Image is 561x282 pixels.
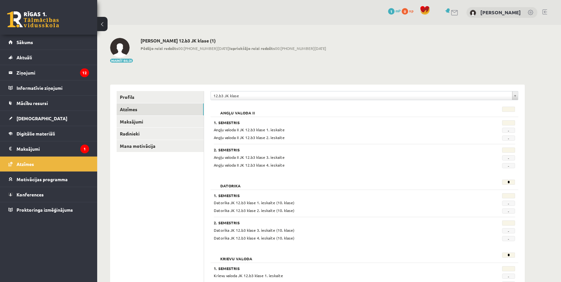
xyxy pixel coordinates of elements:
a: Proktoringa izmēģinājums [8,202,89,217]
span: - [502,155,515,160]
h3: 2. Semestris [214,220,463,225]
span: Datorika JK 12.b3 klase 4. ieskaite (10. klase) [214,235,294,241]
span: Atzīmes [17,161,34,167]
h2: Datorika [214,180,247,186]
span: Motivācijas programma [17,176,68,182]
i: 1 [80,145,89,153]
h3: 1. Semestris [214,266,463,271]
a: Motivācijas programma [8,172,89,187]
span: Aktuāli [17,54,32,60]
a: Atzīmes [8,157,89,171]
a: Digitālie materiāli [8,126,89,141]
legend: Informatīvie ziņojumi [17,80,89,95]
h3: 1. Semestris [214,193,463,198]
h3: 1. Semestris [214,120,463,125]
a: 12.b3 JK klase [211,91,518,100]
span: Datorika JK 12.b3 klase 2. ieskaite (10. klase) [214,208,294,213]
span: Digitālie materiāli [17,131,55,136]
a: Aktuāli [8,50,89,65]
b: Iepriekšējo reizi redzēts [229,46,275,51]
button: Mainīt bildi [110,59,133,63]
span: Sākums [17,39,33,45]
a: Mācību resursi [8,96,89,111]
span: - [502,228,515,233]
span: 0 [402,8,408,15]
span: 00:[PHONE_NUMBER][DATE] 00:[PHONE_NUMBER][DATE] [141,45,326,51]
a: Ziņojumi12 [8,65,89,80]
span: Krievu valoda JK 12.b3 klase 1. ieskaite [214,273,283,278]
a: [DEMOGRAPHIC_DATA] [8,111,89,126]
span: Datorika JK 12.b3 klase 3. ieskaite (10. klase) [214,228,294,233]
span: - [502,201,515,206]
a: Atzīmes [117,103,204,115]
span: 12.b3 JK klase [213,91,509,100]
span: 1 [388,8,395,15]
a: Mana motivācija [117,140,204,152]
h2: Angļu valoda II [214,107,261,113]
span: mP [395,8,401,13]
span: - [502,135,515,141]
legend: Maksājumi [17,141,89,156]
span: Angļu valoda II JK 12.b3 klase 1. ieskaite [214,127,285,132]
h2: Krievu valoda [214,253,259,259]
span: xp [409,8,413,13]
span: - [502,236,515,241]
a: Rīgas 1. Tālmācības vidusskola [7,11,59,28]
span: Angļu valoda II JK 12.b3 klase 3. ieskaite [214,155,285,160]
span: Angļu valoda II JK 12.b3 klase 2. ieskaite [214,135,285,140]
h3: 2. Semestris [214,147,463,152]
a: Maksājumi [117,116,204,128]
a: Maksājumi1 [8,141,89,156]
a: Sākums [8,35,89,50]
span: - [502,274,515,279]
span: Konferences [17,192,44,197]
a: [PERSON_NAME] [480,9,521,16]
img: Anastasija Polujančika [470,10,476,16]
a: Profils [117,91,204,103]
h2: [PERSON_NAME] 12.b3 JK klase (1) [141,38,326,43]
span: Mācību resursi [17,100,48,106]
span: Datorika JK 12.b3 klase 1. ieskaite (10. klase) [214,200,294,205]
span: - [502,208,515,214]
span: - [502,163,515,168]
a: 1 mP [388,8,401,13]
legend: Ziņojumi [17,65,89,80]
span: Angļu valoda II JK 12.b3 klase 4. ieskaite [214,162,285,168]
span: [DEMOGRAPHIC_DATA] [17,115,67,121]
i: 12 [80,68,89,77]
b: Pēdējo reizi redzēts [141,46,178,51]
a: Radinieki [117,128,204,140]
span: - [502,128,515,133]
img: Anastasija Polujančika [110,38,130,57]
span: Proktoringa izmēģinājums [17,207,73,213]
a: Informatīvie ziņojumi [8,80,89,95]
a: Konferences [8,187,89,202]
a: 0 xp [402,8,417,13]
